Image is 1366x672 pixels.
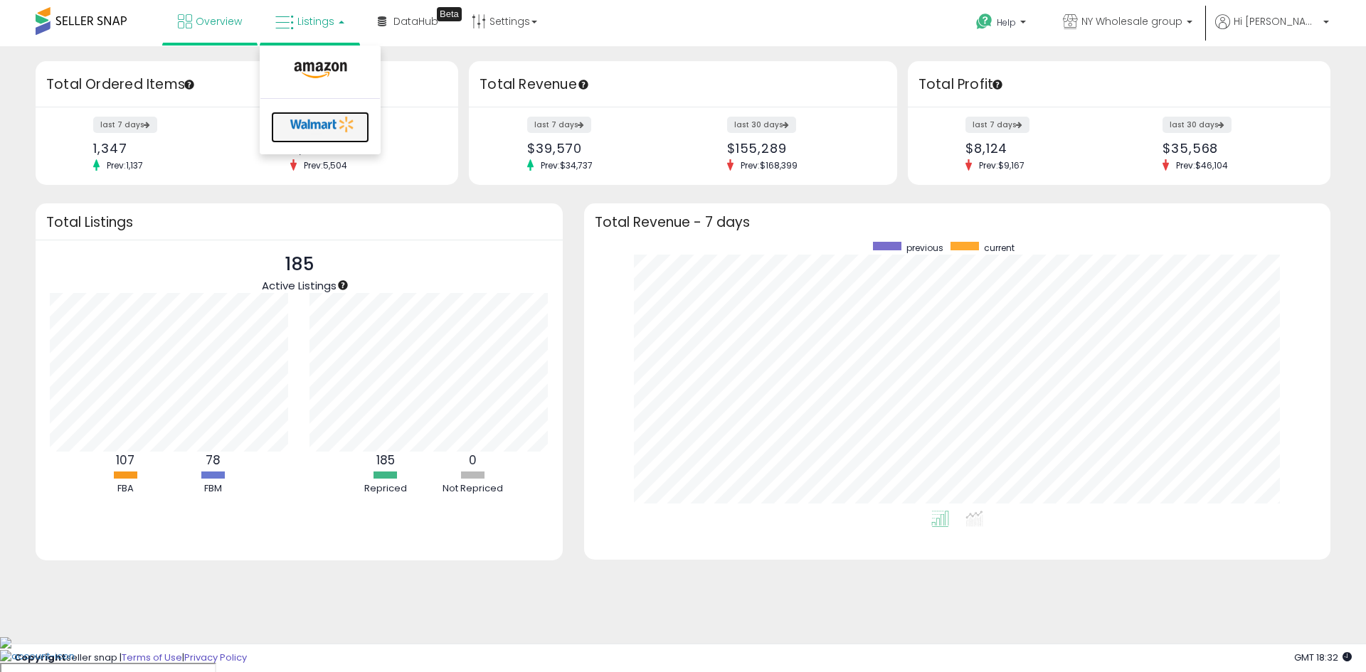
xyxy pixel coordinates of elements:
[206,452,221,469] b: 78
[965,2,1040,46] a: Help
[1169,159,1235,171] span: Prev: $46,104
[262,278,337,293] span: Active Listings
[343,482,428,496] div: Repriced
[196,14,242,28] span: Overview
[337,279,349,292] div: Tooltip anchor
[595,217,1320,228] h3: Total Revenue - 7 days
[469,452,477,469] b: 0
[727,117,796,133] label: last 30 days
[727,141,872,156] div: $155,289
[297,14,334,28] span: Listings
[46,75,448,95] h3: Total Ordered Items
[430,482,516,496] div: Not Repriced
[262,251,337,278] p: 185
[918,75,1320,95] h3: Total Profit
[734,159,805,171] span: Prev: $168,399
[527,117,591,133] label: last 7 days
[100,159,150,171] span: Prev: 1,137
[972,159,1032,171] span: Prev: $9,167
[93,141,236,156] div: 1,347
[297,159,354,171] span: Prev: 5,504
[480,75,886,95] h3: Total Revenue
[534,159,600,171] span: Prev: $34,737
[965,141,1108,156] div: $8,124
[975,13,993,31] i: Get Help
[83,482,168,496] div: FBA
[376,452,395,469] b: 185
[527,141,672,156] div: $39,570
[437,7,462,21] div: Tooltip anchor
[393,14,438,28] span: DataHub
[46,217,552,228] h3: Total Listings
[997,16,1016,28] span: Help
[1163,117,1232,133] label: last 30 days
[290,141,433,156] div: 5,285
[1215,14,1329,46] a: Hi [PERSON_NAME]
[183,78,196,91] div: Tooltip anchor
[1163,141,1306,156] div: $35,568
[170,482,255,496] div: FBM
[116,452,134,469] b: 107
[577,78,590,91] div: Tooltip anchor
[984,242,1015,254] span: current
[93,117,157,133] label: last 7 days
[906,242,943,254] span: previous
[1234,14,1319,28] span: Hi [PERSON_NAME]
[1081,14,1182,28] span: NY Wholesale group
[965,117,1029,133] label: last 7 days
[991,78,1004,91] div: Tooltip anchor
